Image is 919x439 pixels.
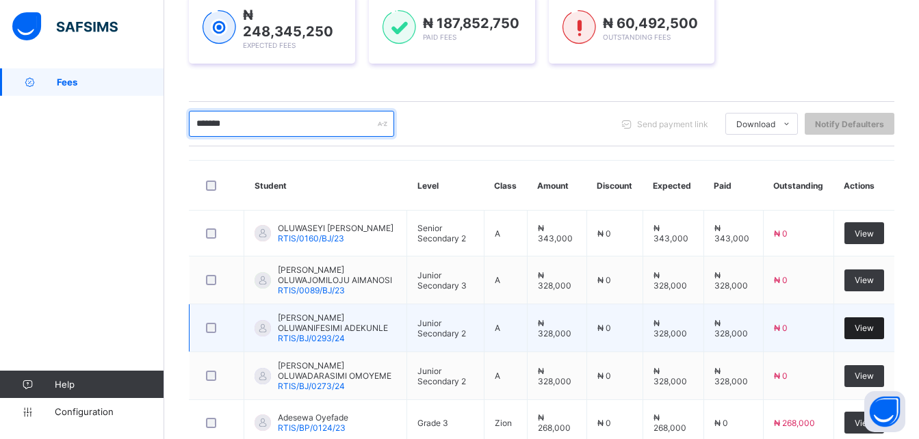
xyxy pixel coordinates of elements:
span: ₦ 328,000 [538,270,571,291]
span: ₦ 328,000 [714,366,748,386]
span: ₦ 328,000 [714,318,748,338]
span: OLUWASEYI [PERSON_NAME] [278,223,393,233]
span: A [495,228,500,239]
span: Send payment link [637,119,708,129]
span: Expected Fees [243,41,296,49]
span: ₦ 268,000 [538,412,571,433]
span: Configuration [55,406,164,417]
span: View [855,323,874,333]
img: expected-1.03dd87d44185fb6c27cc9b2570c10499.svg [203,10,236,44]
span: ₦ 328,000 [653,318,687,338]
span: ₦ 187,852,750 [423,15,519,31]
span: RTIS/BJ/0273/24 [278,381,345,391]
span: Junior Secondary 2 [417,318,466,338]
span: [PERSON_NAME] OLUWANIFESIMI ADEKUNLE [278,312,396,333]
th: Actions [833,161,894,211]
span: ₦ 268,000 [653,412,686,433]
span: RTIS/0160/BJ/23 [278,233,344,243]
span: ₦ 328,000 [714,270,748,291]
span: Fees [57,77,164,88]
span: Senior Secondary 2 [417,223,466,243]
th: Discount [586,161,643,211]
span: View [855,228,874,239]
span: ₦ 248,345,250 [243,7,333,40]
span: ₦ 0 [774,275,788,285]
span: ₦ 343,000 [538,223,573,243]
span: ₦ 0 [774,228,788,239]
span: Junior Secondary 2 [417,366,466,386]
span: Paid Fees [423,33,456,41]
th: Class [484,161,527,211]
span: ₦ 0 [597,275,611,285]
img: outstanding-1.146d663e52f09953f639664a84e30106.svg [562,10,596,44]
th: Level [407,161,484,211]
span: A [495,371,500,381]
img: safsims [12,12,118,41]
span: ₦ 0 [774,323,788,333]
span: ₦ 0 [597,418,611,428]
th: Outstanding [763,161,833,211]
span: Outstanding Fees [603,33,671,41]
th: Paid [703,161,763,211]
th: Expected [643,161,703,211]
span: ₦ 0 [597,323,611,333]
span: ₦ 343,000 [653,223,688,243]
span: Junior Secondary 3 [417,270,467,291]
span: Help [55,379,164,390]
span: ₦ 328,000 [653,270,687,291]
span: Grade 3 [417,418,448,428]
span: ₦ 0 [597,371,611,381]
span: ₦ 268,000 [774,418,815,428]
span: View [855,418,874,428]
span: ₦ 0 [714,418,728,428]
span: ₦ 60,492,500 [603,15,698,31]
th: Student [244,161,407,211]
span: Zion [495,418,512,428]
span: ₦ 343,000 [714,223,749,243]
span: Notify Defaulters [815,119,884,129]
span: View [855,371,874,381]
span: ₦ 0 [774,371,788,381]
span: A [495,275,500,285]
span: Adesewa Oyefade [278,412,348,423]
span: RTIS/0089/BJ/23 [278,285,345,295]
span: RTIS/BJ/0293/24 [278,333,345,343]
span: ₦ 328,000 [538,318,571,338]
img: paid-1.3eb1404cbcb1d3b736510a26bbfa3ccb.svg [383,10,416,44]
span: [PERSON_NAME] OLUWADARASIMI OMOYEME [278,360,396,381]
button: Open asap [864,391,905,432]
span: ₦ 0 [597,228,611,239]
span: [PERSON_NAME] OLUWAJOMILOJU AIMANOSI [278,265,396,285]
span: ₦ 328,000 [538,366,571,386]
span: View [855,275,874,285]
span: Download [736,119,775,129]
th: Amount [527,161,586,211]
span: RTIS/BP/0124/23 [278,423,346,433]
span: ₦ 328,000 [653,366,687,386]
span: A [495,323,500,333]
